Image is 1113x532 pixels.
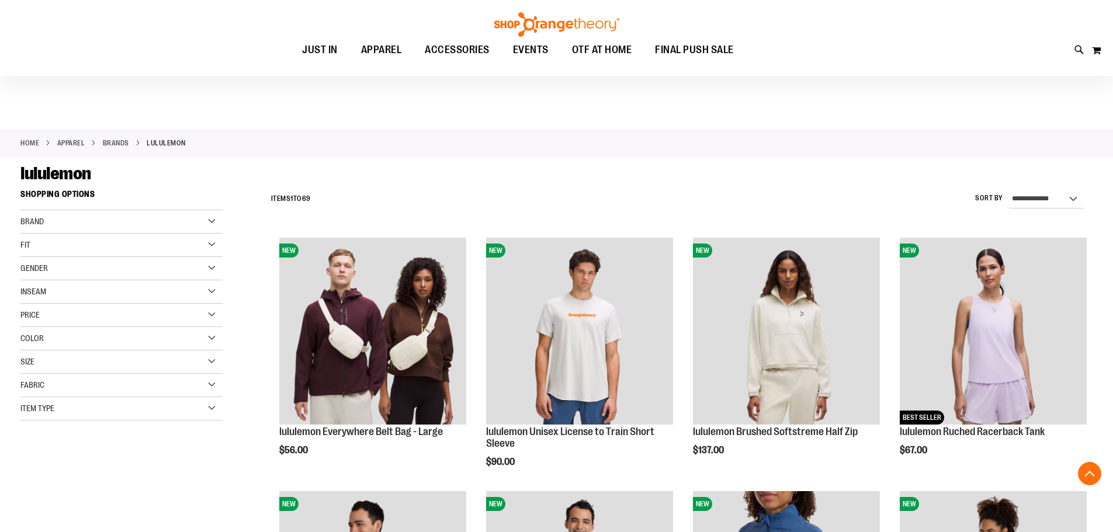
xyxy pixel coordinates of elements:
[271,190,311,208] h2: Items to
[20,380,44,390] span: Fabric
[643,37,746,64] a: FINAL PUSH SALE
[900,238,1087,425] img: lululemon Ruched Racerback Tank
[900,238,1087,426] a: lululemon Ruched Racerback TankNEWBEST SELLER
[361,37,402,63] span: APPAREL
[425,37,490,63] span: ACCESSORIES
[290,37,349,64] a: JUST IN
[20,263,48,273] span: Gender
[693,244,712,258] span: NEW
[279,238,466,425] img: lululemon Everywhere Belt Bag - Large
[20,164,91,183] span: lululemon
[693,238,880,426] a: lululemon Brushed Softstreme Half ZipNEW
[273,232,472,485] div: product
[302,194,311,203] span: 69
[486,457,516,467] span: $90.00
[687,232,886,485] div: product
[279,238,466,426] a: lululemon Everywhere Belt Bag - LargeNEW
[20,240,30,249] span: Fit
[413,37,501,64] a: ACCESSORIES
[486,497,505,511] span: NEW
[147,138,186,148] strong: lululemon
[279,497,299,511] span: NEW
[20,404,54,413] span: Item Type
[279,426,443,437] a: lululemon Everywhere Belt Bag - Large
[894,232,1093,485] div: product
[560,37,644,64] a: OTF AT HOME
[975,193,1003,203] label: Sort By
[693,445,726,455] span: $137.00
[20,184,223,210] strong: Shopping Options
[486,426,654,449] a: lululemon Unisex License to Train Short Sleeve
[1078,462,1101,485] button: Back To Top
[20,138,39,148] a: Home
[655,37,734,63] span: FINAL PUSH SALE
[900,445,929,455] span: $67.00
[693,238,880,425] img: lululemon Brushed Softstreme Half Zip
[279,445,310,455] span: $56.00
[900,411,944,425] span: BEST SELLER
[20,310,40,319] span: Price
[486,238,673,426] a: lululemon Unisex License to Train Short SleeveNEW
[900,497,919,511] span: NEW
[20,357,34,366] span: Size
[349,37,414,63] a: APPAREL
[103,138,129,148] a: BRANDS
[486,244,505,258] span: NEW
[20,333,44,343] span: Color
[900,426,1045,437] a: lululemon Ruched Racerback Tank
[693,426,858,437] a: lululemon Brushed Softstreme Half Zip
[900,244,919,258] span: NEW
[302,37,338,63] span: JUST IN
[572,37,632,63] span: OTF AT HOME
[279,244,299,258] span: NEW
[20,287,46,296] span: Inseam
[57,138,85,148] a: APPAREL
[486,238,673,425] img: lululemon Unisex License to Train Short Sleeve
[20,217,44,226] span: Brand
[501,37,560,64] a: EVENTS
[493,12,621,37] img: Shop Orangetheory
[290,194,293,203] span: 1
[480,232,679,496] div: product
[693,497,712,511] span: NEW
[513,37,549,63] span: EVENTS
